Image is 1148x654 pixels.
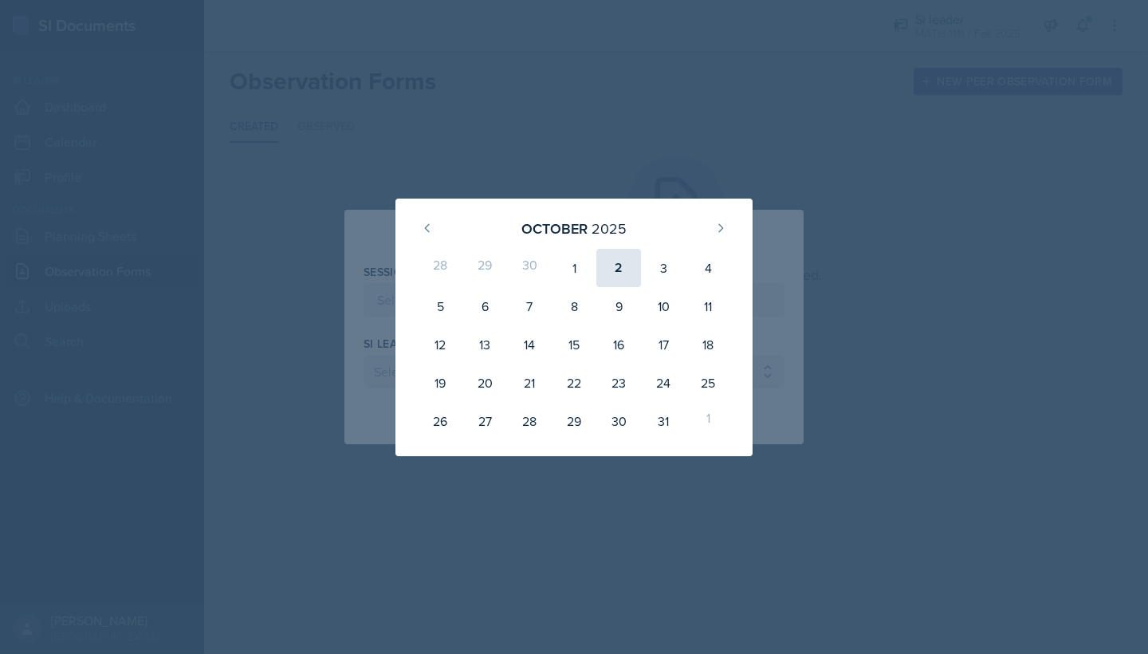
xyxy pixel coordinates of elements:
div: 30 [507,249,552,287]
div: 17 [641,325,686,364]
div: 3 [641,249,686,287]
div: 23 [596,364,641,402]
div: October [521,218,588,239]
div: 1 [552,249,596,287]
div: 29 [462,249,507,287]
div: 2025 [592,218,627,239]
div: 8 [552,287,596,325]
div: 27 [462,402,507,440]
div: 26 [418,402,462,440]
div: 28 [507,402,552,440]
div: 29 [552,402,596,440]
div: 5 [418,287,462,325]
div: 20 [462,364,507,402]
div: 10 [641,287,686,325]
div: 15 [552,325,596,364]
div: 18 [686,325,730,364]
div: 1 [686,402,730,440]
div: 24 [641,364,686,402]
div: 6 [462,287,507,325]
div: 7 [507,287,552,325]
div: 13 [462,325,507,364]
div: 28 [418,249,462,287]
div: 12 [418,325,462,364]
div: 11 [686,287,730,325]
div: 19 [418,364,462,402]
div: 30 [596,402,641,440]
div: 9 [596,287,641,325]
div: 25 [686,364,730,402]
div: 21 [507,364,552,402]
div: 14 [507,325,552,364]
div: 4 [686,249,730,287]
div: 22 [552,364,596,402]
div: 2 [596,249,641,287]
div: 31 [641,402,686,440]
div: 16 [596,325,641,364]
